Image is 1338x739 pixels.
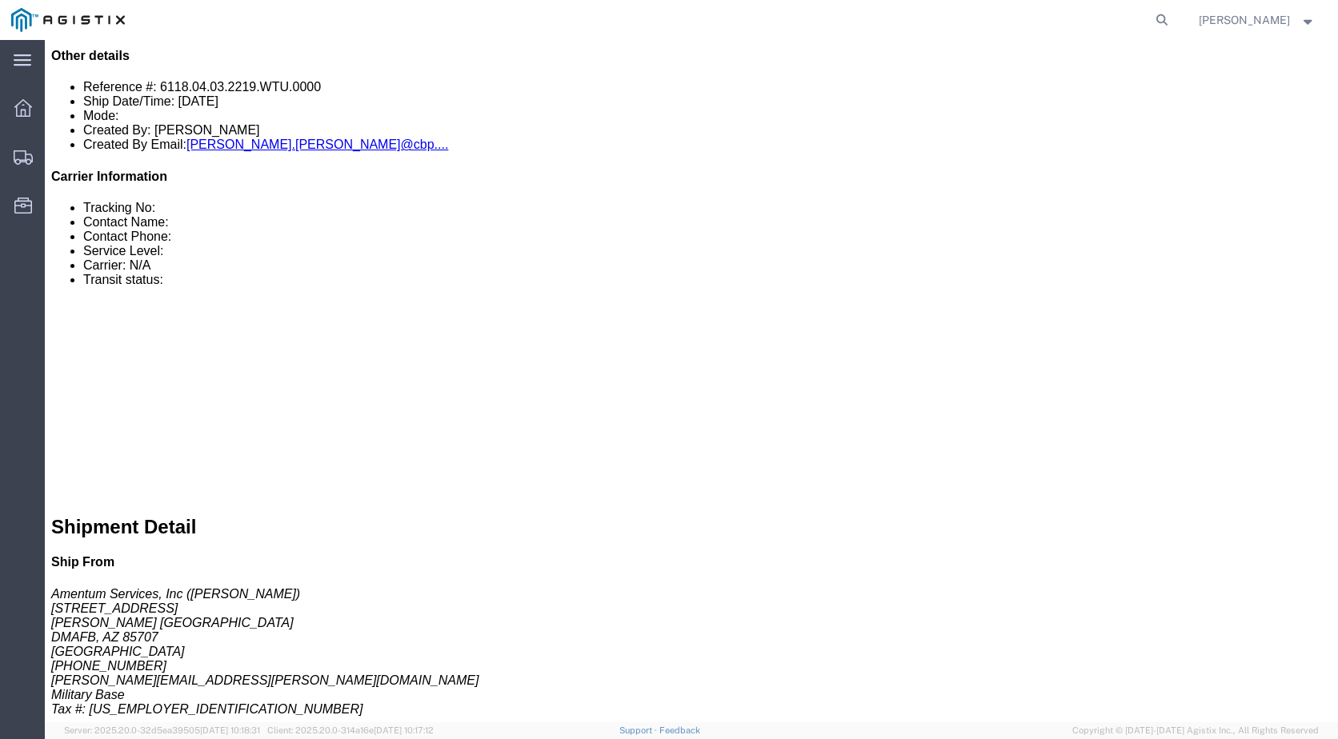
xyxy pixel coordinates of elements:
[619,725,659,735] a: Support
[267,725,434,735] span: Client: 2025.20.0-314a16e
[64,725,260,735] span: Server: 2025.20.0-32d5ea39505
[200,725,260,735] span: [DATE] 10:18:31
[1198,10,1316,30] button: [PERSON_NAME]
[1199,11,1290,29] span: Margeaux Komornik
[11,8,125,32] img: logo
[1072,724,1319,737] span: Copyright © [DATE]-[DATE] Agistix Inc., All Rights Reserved
[659,725,700,735] a: Feedback
[374,725,434,735] span: [DATE] 10:17:12
[45,40,1338,722] iframe: FS Legacy Container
